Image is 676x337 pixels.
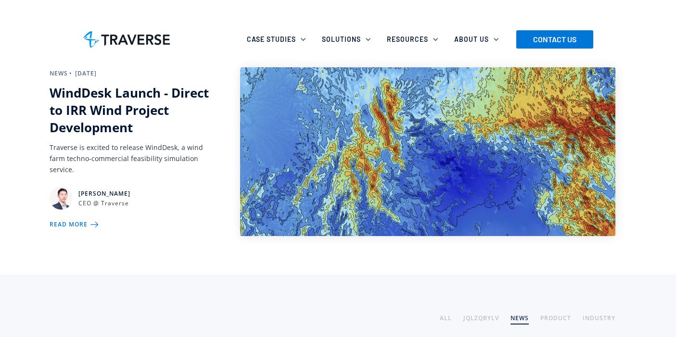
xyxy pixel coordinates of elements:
div: News [50,69,69,78]
div: About Us [448,29,509,50]
div: [PERSON_NAME] [78,188,130,199]
p: Traverse is excited to release WindDesk, a wind farm techno-commercial feasibility simulation ser... [50,142,211,175]
div: Solutions [322,35,361,44]
a: News•[DATE]WindDesk Launch - Direct to IRR Wind Project DevelopmentTraverse is excited to release... [50,67,627,236]
a: ALL [440,313,452,325]
div: Solutions [316,29,381,50]
a: News [510,313,529,325]
div: [DATE] [75,69,98,78]
div: CEO @ Traverse [78,199,130,208]
a: JqLZQByLv [463,313,499,325]
strong: • [69,69,74,77]
div: Resources [387,35,428,44]
a: Industry [583,313,615,325]
h1: WindDesk Launch - Direct to IRR Wind Project Development [50,84,211,136]
div: About Us [454,35,489,44]
div: Resources [381,29,448,50]
div: Case Studies [241,29,316,50]
div: Case Studies [247,35,296,44]
div: READ MORE [50,219,88,230]
a: Product [540,313,571,325]
a: CONTACT US [516,30,593,49]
